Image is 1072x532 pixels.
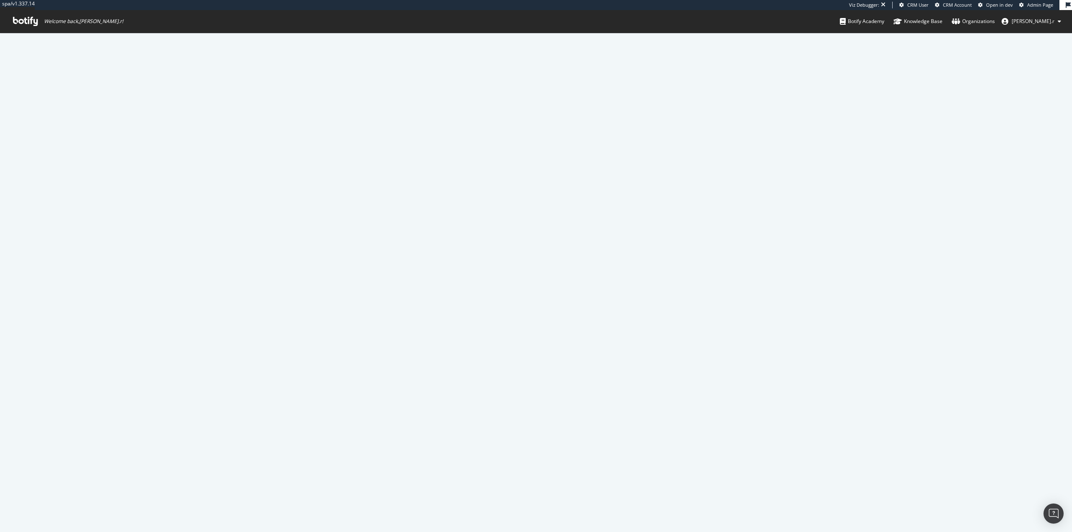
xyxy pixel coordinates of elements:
[893,17,943,26] div: Knowledge Base
[506,261,566,291] div: animation
[849,2,879,8] div: Viz Debugger:
[935,2,972,8] a: CRM Account
[893,10,943,33] a: Knowledge Base
[840,10,884,33] a: Botify Academy
[1019,2,1053,8] a: Admin Page
[952,17,995,26] div: Organizations
[1044,504,1064,524] div: Open Intercom Messenger
[952,10,995,33] a: Organizations
[943,2,972,8] span: CRM Account
[907,2,929,8] span: CRM User
[840,17,884,26] div: Botify Academy
[1027,2,1053,8] span: Admin Page
[899,2,929,8] a: CRM User
[1012,18,1054,25] span: arthur.r
[995,15,1068,28] button: [PERSON_NAME].r
[44,18,123,25] span: Welcome back, [PERSON_NAME].r !
[978,2,1013,8] a: Open in dev
[986,2,1013,8] span: Open in dev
